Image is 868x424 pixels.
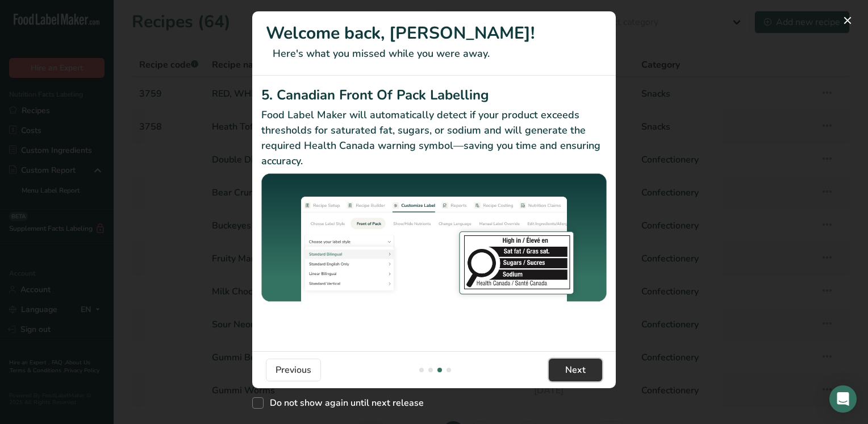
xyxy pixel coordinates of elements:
[565,363,586,377] span: Next
[829,385,857,413] div: Open Intercom Messenger
[276,363,311,377] span: Previous
[261,85,607,105] h2: 5. Canadian Front Of Pack Labelling
[266,20,602,46] h1: Welcome back, [PERSON_NAME]!
[549,359,602,381] button: Next
[261,107,607,169] p: Food Label Maker will automatically detect if your product exceeds thresholds for saturated fat, ...
[261,173,607,304] img: Canadian Front Of Pack Labelling
[266,46,602,61] p: Here's what you missed while you were away.
[264,397,424,409] span: Do not show again until next release
[266,359,321,381] button: Previous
